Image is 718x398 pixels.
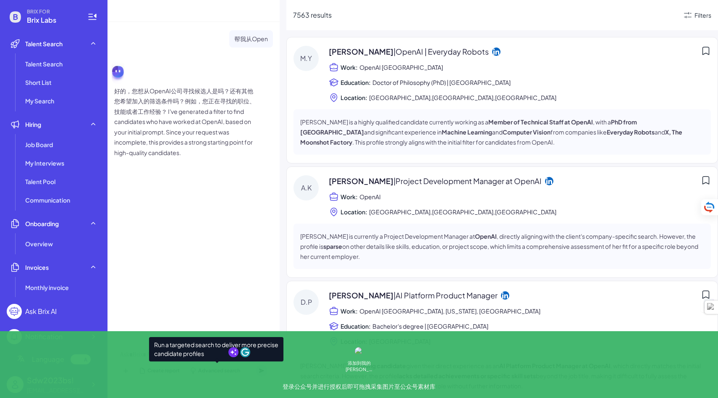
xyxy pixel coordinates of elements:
strong: Member of Technical Staff at OpenAI [488,118,593,126]
span: Education: [341,78,371,87]
span: Work: [341,307,358,315]
strong: Machine Learning [442,128,492,136]
span: Education: [341,322,371,330]
strong: Computer Vision [503,128,550,136]
span: Location: [341,208,367,216]
span: [PERSON_NAME] [329,290,498,301]
span: [PERSON_NAME] [329,46,489,57]
span: [GEOGRAPHIC_DATA],[GEOGRAPHIC_DATA],[GEOGRAPHIC_DATA] [369,207,556,217]
span: Work: [341,192,358,201]
span: Invoices [25,263,49,271]
p: 帮我从Open [234,34,268,44]
span: My Search [25,97,54,105]
span: Overview [25,240,53,248]
strong: sparse [323,242,342,250]
span: Hiring [25,120,41,129]
div: Ask Brix AI [25,306,57,316]
span: OpenAI [359,192,382,202]
span: OpenAI [GEOGRAPHIC_DATA] [359,62,443,72]
span: Job Board [25,140,53,149]
span: [PERSON_NAME] [329,175,542,187]
span: Short List [25,78,52,87]
span: Location: [341,93,367,102]
p: [PERSON_NAME] is a highly qualified candidate currently working as a , with a and significant exp... [300,117,704,147]
span: Bachelor's degree | [GEOGRAPHIC_DATA] [372,321,488,331]
p: [PERSON_NAME] is currently a Project Development Manager at , directly aligning with the client's... [300,231,704,261]
span: | AI Platform Product Manager [393,290,498,300]
div: Filters [694,11,711,20]
span: Run a targeted search to deliver more precise candidate profiles [149,337,283,361]
strong: Everyday Robots [607,128,655,136]
span: My Interviews [25,159,64,167]
span: Doctor of Philosophy (PhD) | [GEOGRAPHIC_DATA] [372,77,511,87]
div: A.K [293,175,319,200]
span: Communication [25,196,70,204]
span: Talent Search [25,40,63,48]
span: [GEOGRAPHIC_DATA],[GEOGRAPHIC_DATA],[GEOGRAPHIC_DATA] [369,92,556,103]
span: BRIX FOR [27,8,77,15]
span: Talent Pool [25,177,55,186]
span: 7563 results [293,11,332,19]
strong: OpenAI [475,232,497,240]
span: OpenAI [GEOGRAPHIC_DATA], [US_STATE], [GEOGRAPHIC_DATA] [359,306,540,316]
span: | Project Development Manager at OpenAI [393,176,542,186]
span: | OpenAI | Everyday Robots [393,47,489,56]
p: 好的，您想从OpenAI公司寻找候选人是吗？还有其他您希望加入的筛选条件吗？例如，您正在寻找的职位、技能或者工作经验？ I've generated a filter to find candi... [114,86,257,158]
span: Onboarding [25,219,59,228]
div: D.P [293,290,319,315]
span: Brix Labs [27,15,77,25]
div: M.Y [293,46,319,71]
span: Work: [341,63,358,71]
ga: Rephrase [228,347,238,357]
span: Monthly invoice [25,283,69,292]
span: Talent Search [25,60,63,68]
